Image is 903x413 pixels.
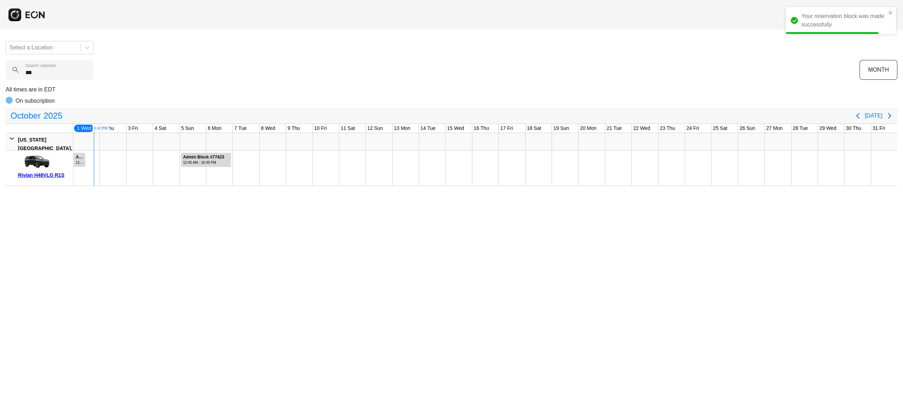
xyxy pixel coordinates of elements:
div: 15 Wed [446,124,465,133]
p: On subscription [16,97,55,105]
div: 31 Fri [871,124,887,133]
div: 28 Tue [792,124,810,133]
div: 26 Sun [738,124,757,133]
div: 17 Fri [499,124,514,133]
div: 2 Thu [100,124,115,133]
div: 5 Sun [180,124,196,133]
span: 2025 [42,109,63,123]
p: All times are in EDT [6,85,897,94]
div: 1 Wed [73,124,95,133]
div: Admin Block #75989 [76,155,85,160]
div: 29 Wed [818,124,838,133]
div: Admin Block #77423 [183,155,224,160]
div: 25 Sat [711,124,728,133]
div: 9 Thu [286,124,302,133]
label: Search calendar [25,63,56,68]
div: 20 Mon [578,124,598,133]
div: 21 Tue [605,124,623,133]
div: 12 Sun [366,124,384,133]
div: 12:45 AM - 10:45 PM [183,160,224,165]
div: 14 Tue [419,124,437,133]
div: 11:00 AM - 11:00 AM [76,160,85,165]
button: MONTH [860,60,897,80]
div: 16 Thu [472,124,490,133]
div: 30 Thu [844,124,862,133]
img: car [18,153,53,171]
span: October [9,109,42,123]
div: 18 Sat [526,124,543,133]
div: [US_STATE][GEOGRAPHIC_DATA], [GEOGRAPHIC_DATA] [18,136,72,161]
div: Rented for 1 days by Admin Block Current status is rental [73,151,86,167]
div: 8 Wed [260,124,277,133]
div: 22 Wed [632,124,652,133]
button: Previous page [851,109,865,123]
button: [DATE] [865,109,883,122]
div: Rented for 2 days by Admin Block Current status is rental [181,151,231,167]
div: 4 Sat [153,124,168,133]
div: 13 Mon [393,124,412,133]
div: 3 Fri [127,124,139,133]
button: October2025 [6,109,67,123]
div: 11 Sat [339,124,356,133]
div: 23 Thu [659,124,677,133]
div: 27 Mon [765,124,784,133]
div: 24 Fri [685,124,701,133]
div: 10 Fri [313,124,328,133]
button: Next page [883,109,897,123]
div: 7 Tue [233,124,248,133]
div: 6 Mon [206,124,223,133]
div: Rivian H48VLG R1S [18,171,71,179]
div: 19 Sun [552,124,570,133]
